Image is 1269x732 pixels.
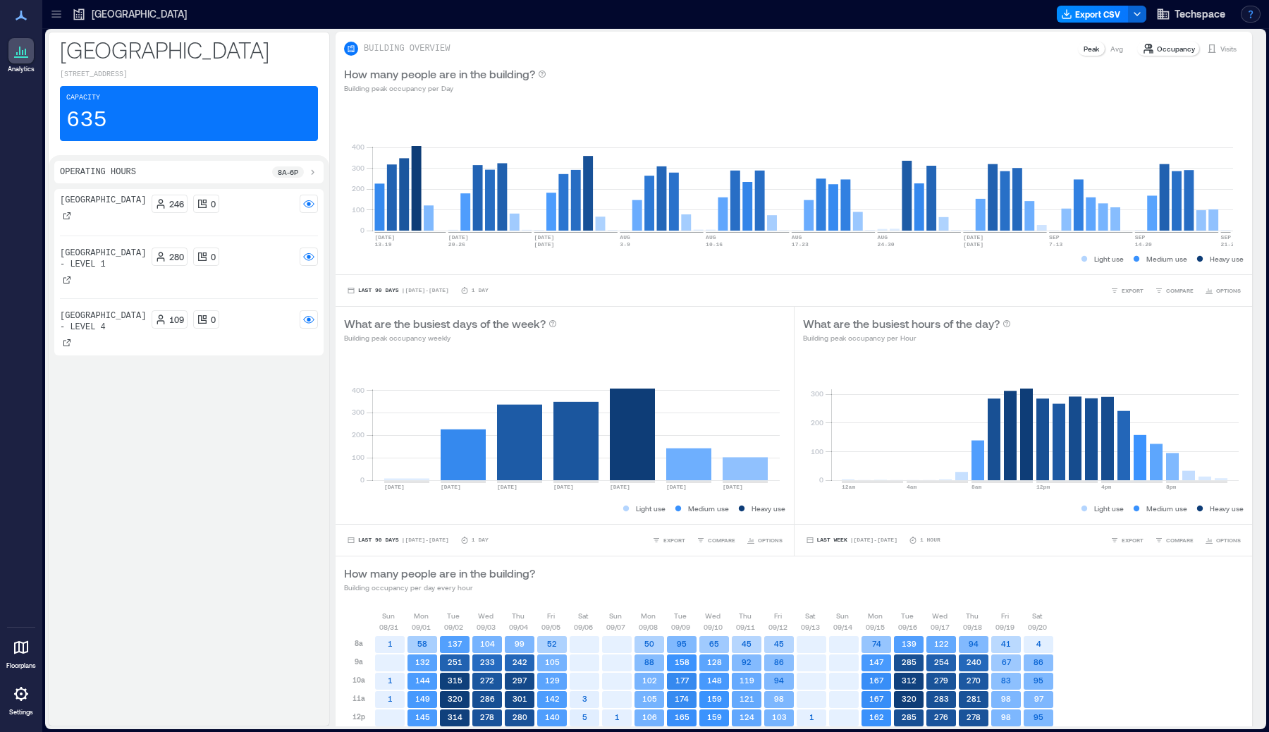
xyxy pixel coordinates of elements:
p: How many people are in the building? [344,66,535,83]
button: EXPORT [649,533,688,547]
text: SEP [1135,234,1146,240]
text: 233 [480,657,495,666]
button: Techspace [1152,3,1230,25]
text: 281 [967,694,981,703]
p: 635 [66,106,107,135]
text: 50 [644,639,654,648]
text: 83 [1001,676,1011,685]
button: COMPARE [1152,283,1196,298]
tspan: 200 [352,184,364,193]
p: 12p [352,711,365,722]
tspan: 300 [352,408,364,416]
text: 148 [707,676,722,685]
p: Tue [674,610,687,621]
p: Fri [774,610,782,621]
p: [GEOGRAPHIC_DATA] [92,7,187,21]
p: 09/01 [412,621,431,633]
text: [DATE] [441,484,461,490]
p: Light use [1094,503,1124,514]
text: 103 [772,712,787,721]
span: OPTIONS [1216,286,1241,295]
p: Light use [1094,253,1124,264]
p: 11a [352,693,365,704]
text: 278 [967,712,981,721]
text: SEP [1221,234,1232,240]
text: 140 [545,712,560,721]
text: 283 [934,694,949,703]
text: AUG [706,234,716,240]
p: Heavy use [1210,253,1244,264]
text: 67 [1002,657,1012,666]
text: 132 [415,657,430,666]
text: [DATE] [448,234,469,240]
a: Settings [4,677,38,721]
text: 65 [709,639,719,648]
text: 12pm [1036,484,1050,490]
text: 149 [415,694,430,703]
text: 86 [1034,657,1043,666]
p: 09/17 [931,621,950,633]
p: Thu [966,610,979,621]
p: 09/05 [541,621,560,633]
a: Floorplans [2,630,40,674]
p: Heavy use [752,503,785,514]
text: [DATE] [497,484,517,490]
text: 99 [515,639,525,648]
text: 137 [448,639,462,648]
p: Capacity [66,92,100,104]
button: Last 90 Days |[DATE]-[DATE] [344,533,452,547]
span: COMPARE [1166,536,1194,544]
text: 106 [642,712,657,721]
text: 251 [448,657,462,666]
text: 280 [513,712,527,721]
text: 272 [480,676,494,685]
p: 246 [169,198,184,209]
text: [DATE] [723,484,743,490]
text: 105 [642,694,657,703]
p: 09/04 [509,621,528,633]
tspan: 200 [810,418,823,427]
p: 09/03 [477,621,496,633]
p: Analytics [8,65,35,73]
text: 167 [869,676,884,685]
p: 8a [355,638,363,649]
text: 167 [869,694,884,703]
p: 8a - 6p [278,166,298,178]
p: Heavy use [1210,503,1244,514]
p: Medium use [688,503,729,514]
text: 142 [545,694,560,703]
text: [DATE] [666,484,687,490]
p: 1 Day [472,286,489,295]
p: Building peak occupancy weekly [344,332,557,343]
p: 0 [211,198,216,209]
p: Fri [547,610,555,621]
text: [DATE] [534,234,555,240]
text: 240 [967,657,981,666]
text: 3-9 [620,241,630,248]
p: [GEOGRAPHIC_DATA] [60,35,318,63]
p: Sat [805,610,815,621]
text: 242 [513,657,527,666]
text: [DATE] [374,234,395,240]
tspan: 400 [352,142,364,151]
text: 95 [677,639,687,648]
text: SEP [1049,234,1060,240]
text: 88 [644,657,654,666]
p: 09/09 [671,621,690,633]
p: Thu [512,610,525,621]
text: 158 [675,657,689,666]
tspan: 0 [360,475,364,484]
text: AUG [620,234,630,240]
p: 09/14 [833,621,852,633]
text: [DATE] [553,484,574,490]
p: Settings [9,708,33,716]
p: 1 Hour [920,536,940,544]
tspan: 100 [352,453,364,461]
text: 314 [448,712,462,721]
text: 286 [480,694,495,703]
p: Visits [1220,43,1237,54]
text: 8pm [1166,484,1177,490]
p: 09/12 [768,621,787,633]
text: 320 [902,694,916,703]
text: 312 [902,676,916,685]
